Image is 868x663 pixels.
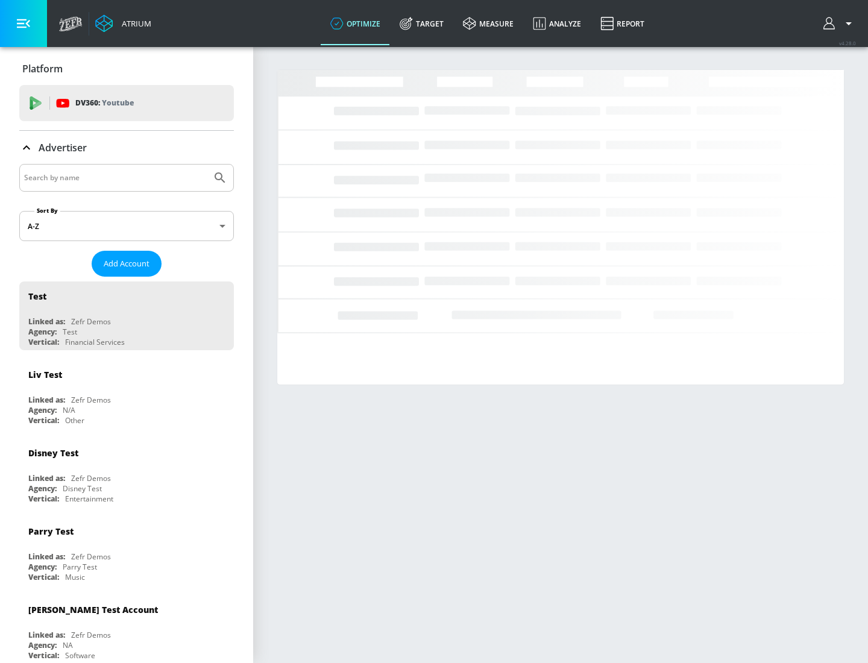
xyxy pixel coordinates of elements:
[28,447,78,459] div: Disney Test
[321,2,390,45] a: optimize
[63,327,77,337] div: Test
[75,96,134,110] p: DV360:
[591,2,654,45] a: Report
[19,438,234,507] div: Disney TestLinked as:Zefr DemosAgency:Disney TestVertical:Entertainment
[19,281,234,350] div: TestLinked as:Zefr DemosAgency:TestVertical:Financial Services
[19,52,234,86] div: Platform
[95,14,151,33] a: Atrium
[28,483,57,494] div: Agency:
[65,572,85,582] div: Music
[92,251,162,277] button: Add Account
[19,85,234,121] div: DV360: Youtube
[63,640,73,650] div: NA
[28,395,65,405] div: Linked as:
[28,494,59,504] div: Vertical:
[19,131,234,165] div: Advertiser
[19,360,234,429] div: Liv TestLinked as:Zefr DemosAgency:N/AVertical:Other
[63,483,102,494] div: Disney Test
[28,473,65,483] div: Linked as:
[28,572,59,582] div: Vertical:
[39,141,87,154] p: Advertiser
[34,207,60,215] label: Sort By
[19,211,234,241] div: A-Z
[19,517,234,585] div: Parry TestLinked as:Zefr DemosAgency:Parry TestVertical:Music
[28,405,57,415] div: Agency:
[63,562,97,572] div: Parry Test
[63,405,75,415] div: N/A
[28,640,57,650] div: Agency:
[24,170,207,186] input: Search by name
[65,650,95,661] div: Software
[28,551,65,562] div: Linked as:
[22,62,63,75] p: Platform
[71,630,111,640] div: Zefr Demos
[28,562,57,572] div: Agency:
[28,369,62,380] div: Liv Test
[104,257,149,271] span: Add Account
[28,604,158,615] div: [PERSON_NAME] Test Account
[71,473,111,483] div: Zefr Demos
[65,415,84,426] div: Other
[28,630,65,640] div: Linked as:
[71,395,111,405] div: Zefr Demos
[65,337,125,347] div: Financial Services
[28,291,46,302] div: Test
[102,96,134,109] p: Youtube
[28,337,59,347] div: Vertical:
[28,526,74,537] div: Parry Test
[523,2,591,45] a: Analyze
[28,327,57,337] div: Agency:
[453,2,523,45] a: measure
[28,415,59,426] div: Vertical:
[28,650,59,661] div: Vertical:
[839,40,856,46] span: v 4.28.0
[65,494,113,504] div: Entertainment
[71,316,111,327] div: Zefr Demos
[117,18,151,29] div: Atrium
[71,551,111,562] div: Zefr Demos
[390,2,453,45] a: Target
[28,316,65,327] div: Linked as:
